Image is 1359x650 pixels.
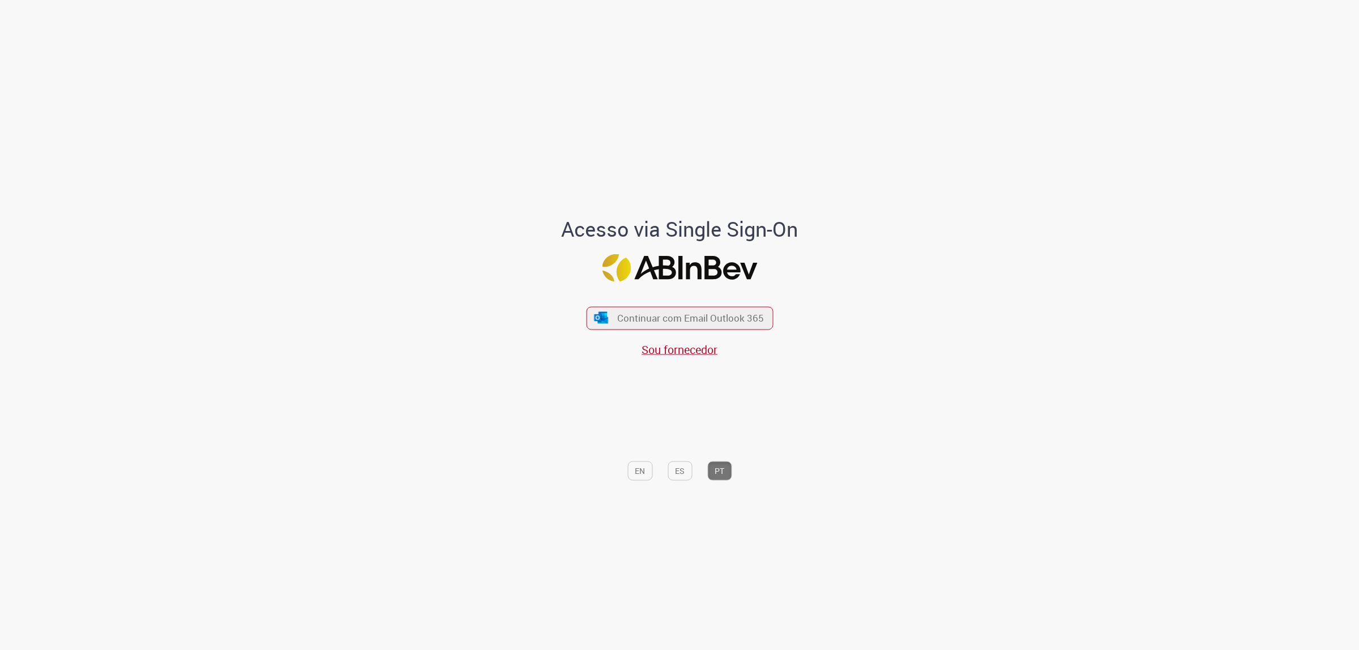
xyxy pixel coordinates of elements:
[668,461,692,480] button: ES
[642,341,717,357] a: Sou fornecedor
[523,218,837,241] h1: Acesso via Single Sign-On
[593,312,609,324] img: ícone Azure/Microsoft 360
[602,254,757,281] img: Logo ABInBev
[627,461,652,480] button: EN
[586,306,773,330] button: ícone Azure/Microsoft 360 Continuar com Email Outlook 365
[617,311,764,324] span: Continuar com Email Outlook 365
[707,461,732,480] button: PT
